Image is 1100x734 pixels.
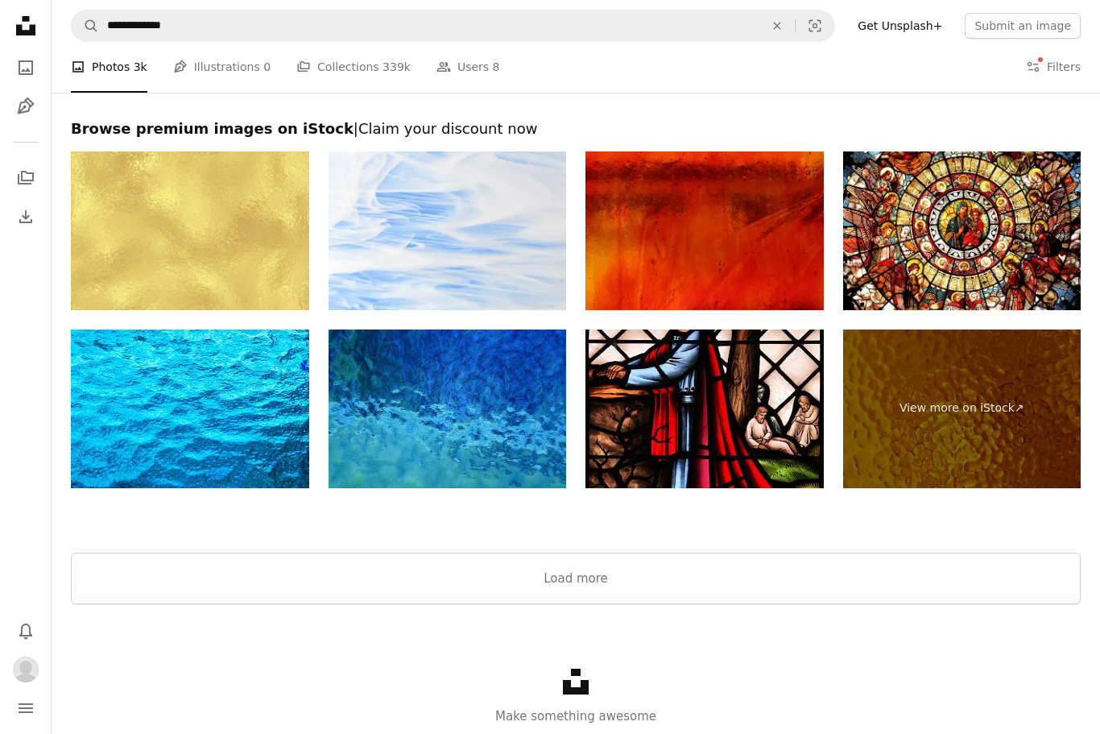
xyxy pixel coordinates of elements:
span: 8 [493,59,500,77]
a: Photos [10,52,42,84]
button: Notifications [10,615,42,647]
img: Blue obscure glass [71,330,309,489]
a: View more on iStock↗ [843,330,1081,489]
button: Visual search [796,10,834,41]
button: Profile [10,653,42,686]
a: Users 8 [436,42,500,93]
button: Menu [10,692,42,724]
span: 0 [263,59,271,77]
p: Make something awesome [52,707,1100,727]
img: red orange stained glass [585,152,824,311]
a: Illustrations 0 [173,42,271,93]
a: Illustrations [10,90,42,122]
a: Home — Unsplash [10,10,42,45]
a: Download History [10,201,42,233]
img: Abstract flowing image blue and white backgrounds [329,152,567,311]
img: Avatar of user Digital Canvas [13,657,39,682]
img: Madonna of Health [843,152,1081,311]
button: Load more [71,554,1081,605]
img: Jesus Christ Praying Stained Glass Window [585,330,824,489]
button: Filters [1026,42,1081,93]
form: Find visuals sitewide [71,10,835,42]
a: Collections 339k [296,42,411,93]
button: Submit an image [965,13,1081,39]
button: Search Unsplash [72,10,99,41]
a: Collections [10,162,42,194]
a: Get Unsplash+ [848,13,952,39]
span: 339k [383,59,411,77]
button: Clear [759,10,795,41]
span: | Claim your discount now [354,121,538,138]
img: Gold Christmas Background Foil Wrinkled Holiday Blinking Texture Shiny Yellow Crumpled Wrapping G... [71,152,309,311]
img: blue stained glass [329,330,567,489]
h2: Browse premium images on iStock [71,120,1081,139]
